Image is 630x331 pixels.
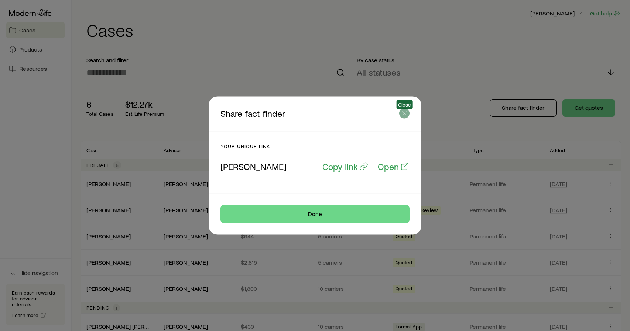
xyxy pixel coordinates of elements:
[220,143,410,149] p: Your unique link
[322,161,369,173] button: Copy link
[220,205,410,223] button: Done
[220,161,287,172] p: [PERSON_NAME]
[398,102,411,108] span: Close
[220,108,399,119] p: Share fact finder
[378,161,399,172] p: Open
[377,161,410,173] a: Open
[322,161,358,172] p: Copy link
